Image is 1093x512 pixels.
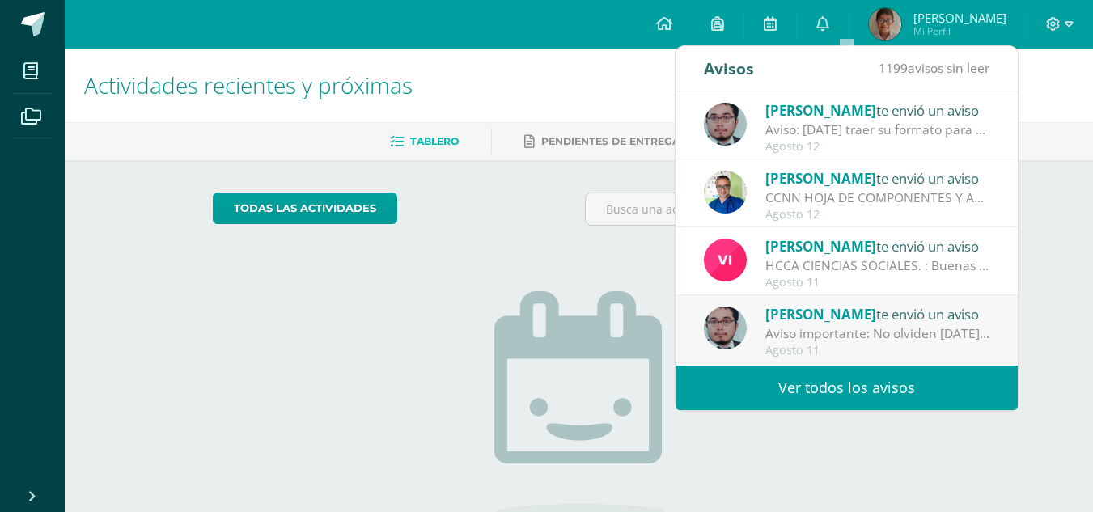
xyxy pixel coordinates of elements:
div: te envió un aviso [765,167,990,188]
img: bd6d0aa147d20350c4821b7c643124fa.png [704,239,747,281]
img: 64dcc7b25693806399db2fba3b98ee94.png [869,8,901,40]
div: Agosto 12 [765,140,990,154]
div: te envió un aviso [765,235,990,256]
span: avisos sin leer [879,59,989,77]
div: CCNN HOJA DE COMPONENTES Y ACTIVIADES IV UNIDAD: TEMAS IV UNIDAD - Método científico - La célula ... [765,188,990,207]
a: Ver todos los avisos [676,366,1018,410]
div: te envió un aviso [765,303,990,324]
span: [PERSON_NAME] [913,10,1006,26]
span: [PERSON_NAME] [765,305,876,324]
div: te envió un aviso [765,99,990,121]
div: HCCA CIENCIAS SOCIALES. : Buenas tardes a todos, un gusto saludarles. Por este medio envió la HCC... [765,256,990,275]
a: Pendientes de entrega [524,129,680,154]
span: [PERSON_NAME] [765,237,876,256]
span: Pendientes de entrega [541,135,680,147]
span: Mi Perfil [913,24,1006,38]
img: 5fac68162d5e1b6fbd390a6ac50e103d.png [704,103,747,146]
div: Agosto 11 [765,276,990,290]
input: Busca una actividad próxima aquí... [586,193,944,225]
span: [PERSON_NAME] [765,101,876,120]
div: Agosto 12 [765,208,990,222]
div: Aviso importante: No olviden mañana lo de la rifa y los vauchers de los depositos (dinero no, ese... [765,324,990,343]
a: todas las Actividades [213,193,397,224]
span: Tablero [410,135,459,147]
a: Tablero [390,129,459,154]
div: Aviso: Mañana traer su formato para continuar lo del ejercicio de Grecas [765,121,990,139]
div: Agosto 11 [765,344,990,358]
img: 692ded2a22070436d299c26f70cfa591.png [704,171,747,214]
span: Actividades recientes y próximas [84,70,413,100]
span: 1199 [879,59,908,77]
img: 5fac68162d5e1b6fbd390a6ac50e103d.png [704,307,747,349]
span: [PERSON_NAME] [765,169,876,188]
